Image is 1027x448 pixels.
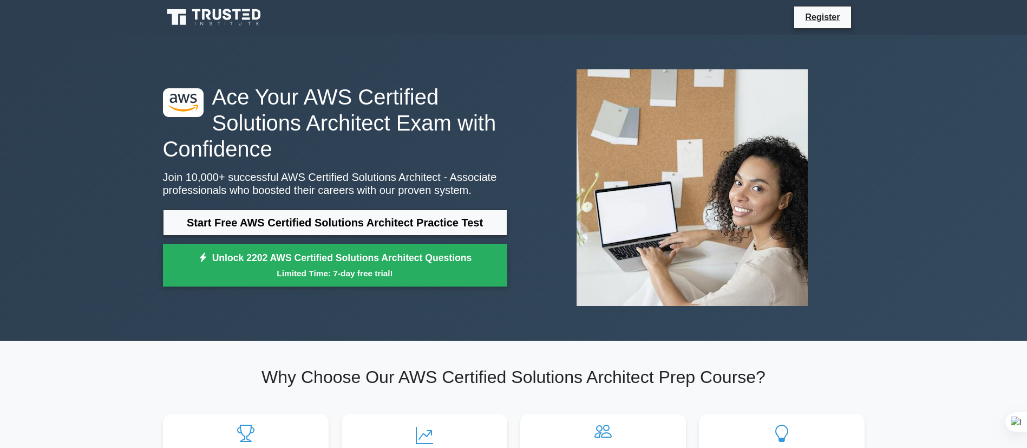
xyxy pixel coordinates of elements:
a: Unlock 2202 AWS Certified Solutions Architect QuestionsLimited Time: 7-day free trial! [163,244,507,287]
a: Start Free AWS Certified Solutions Architect Practice Test [163,210,507,236]
h1: Ace Your AWS Certified Solutions Architect Exam with Confidence [163,84,507,162]
h2: Why Choose Our AWS Certified Solutions Architect Prep Course? [163,367,865,387]
small: Limited Time: 7-day free trial! [176,267,494,280]
a: Register [799,10,846,24]
p: Join 10,000+ successful AWS Certified Solutions Architect - Associate professionals who boosted t... [163,171,507,197]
